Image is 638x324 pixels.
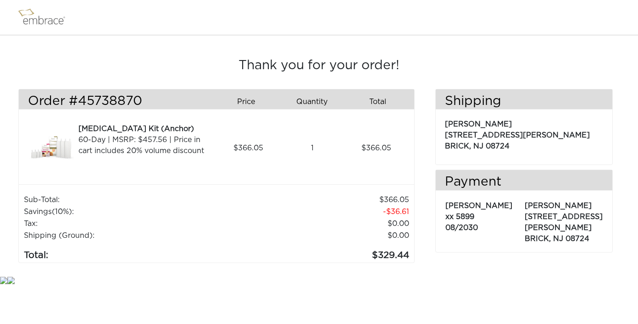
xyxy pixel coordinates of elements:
span: 366.05 [233,143,263,154]
p: [PERSON_NAME] [STREET_ADDRESS][PERSON_NAME] BRICK, NJ 08724 [525,196,603,244]
td: 366.05 [236,194,410,206]
img: star.gif [7,277,15,284]
td: Total: [23,242,236,263]
td: 329.44 [236,242,410,263]
h3: Shipping [436,94,612,110]
span: 08/2030 [445,224,478,231]
div: Total [348,94,414,110]
span: [PERSON_NAME] [445,202,512,209]
span: Quantity [296,96,327,107]
h3: Payment [436,175,612,190]
td: Savings : [23,206,236,218]
td: 0.00 [236,218,410,230]
span: 1 [311,143,314,154]
h3: Thank you for your order! [18,58,620,74]
td: 36.61 [236,206,410,218]
td: $0.00 [236,230,410,242]
div: Price [216,94,283,110]
td: Tax: [23,218,236,230]
span: (10%) [52,208,72,215]
div: [MEDICAL_DATA] Kit (Anchor) [78,123,213,134]
img: 7d6deaa4-8dcd-11e7-afd2-02e45ca4b85b.jpeg [28,123,74,173]
span: xx 5899 [445,213,474,220]
span: 366.05 [361,143,391,154]
td: Shipping (Ground): [23,230,236,242]
h3: Order #45738870 [28,94,210,110]
div: 60-Day | MSRP: $457.56 | Price in cart includes 20% volume discount [78,134,213,156]
img: logo.png [16,6,76,29]
td: Sub-Total: [23,194,236,206]
p: [PERSON_NAME] [STREET_ADDRESS][PERSON_NAME] BRICK, NJ 08724 [445,114,603,152]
